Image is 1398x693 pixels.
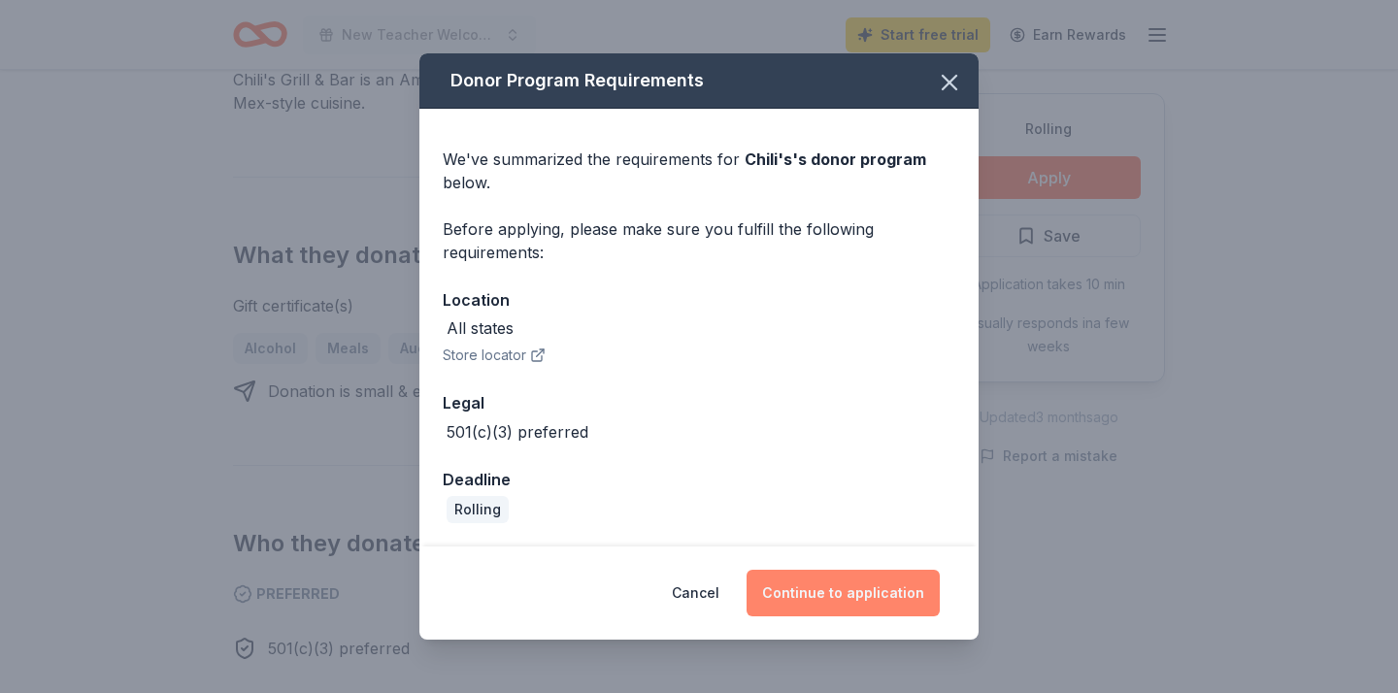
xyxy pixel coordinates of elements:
[443,344,546,367] button: Store locator
[443,217,955,264] div: Before applying, please make sure you fulfill the following requirements:
[747,570,940,616] button: Continue to application
[447,316,514,340] div: All states
[443,148,955,194] div: We've summarized the requirements for below.
[447,496,509,523] div: Rolling
[443,467,955,492] div: Deadline
[419,53,979,109] div: Donor Program Requirements
[443,287,955,313] div: Location
[447,420,588,444] div: 501(c)(3) preferred
[672,570,719,616] button: Cancel
[443,390,955,415] div: Legal
[745,149,926,169] span: Chili's 's donor program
